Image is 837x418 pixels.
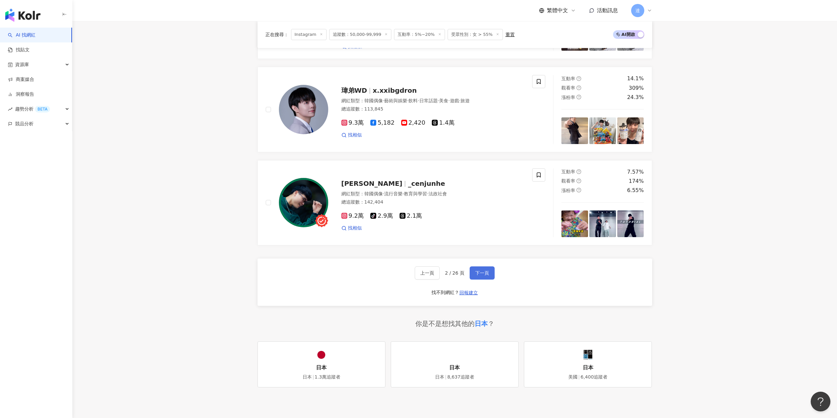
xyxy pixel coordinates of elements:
button: 下一頁 [470,266,495,280]
img: post-image [561,210,588,237]
span: 韓國偶像 [364,191,383,196]
span: 遊戲 [450,98,459,103]
div: 309% [629,85,644,92]
img: KOL Avatar [279,85,328,134]
span: 漲粉率 [561,188,575,193]
span: 教育與學習 [404,191,427,196]
span: 飲料 [408,98,418,103]
a: KOL Avatar日本日本1.3萬追蹤者 [258,341,385,387]
img: post-image [561,117,588,144]
span: 互動率 [561,169,575,174]
span: question-circle [577,179,581,183]
span: 9.3萬 [341,119,364,126]
span: 藝術與娛樂 [384,98,407,103]
img: logo [5,9,40,22]
span: · [418,98,419,103]
a: 洞察報告 [8,91,34,98]
span: 下一頁 [475,270,489,276]
span: · [403,191,404,196]
div: 日本 [435,374,444,381]
div: 總追蹤數 ： 113,845 [341,106,525,112]
div: 你是不是想找其他的 ？ [415,319,494,328]
a: KOL Avatar[PERSON_NAME]_cenjunhe網紅類型：韓國偶像·流行音樂·教育與學習·法政社會總追蹤數：142,4049.2萬2.9萬2.1萬找相似互動率question-c... [258,160,652,245]
span: 找相似 [348,132,362,138]
span: 1.4萬 [432,119,455,126]
div: 總追蹤數 ： 142,404 [341,199,525,206]
span: 活動訊息 [597,7,618,13]
span: _cenjunhe [408,180,445,187]
img: KOL Avatar [315,348,328,361]
span: 2,420 [401,119,426,126]
div: 日本 [583,364,593,371]
span: 韓國偶像 [364,98,383,103]
span: 美食 [439,98,448,103]
div: 重置 [505,32,515,37]
a: KOL Avatar日本美國6,400追蹤者 [524,341,652,387]
div: 24.3% [627,94,644,101]
div: 174% [629,178,644,185]
span: · [459,98,460,103]
span: · [383,191,384,196]
span: Instagram [291,29,327,40]
img: KOL Avatar [448,348,461,361]
div: 美國 [568,374,578,381]
a: searchAI 找網紅 [8,32,36,38]
div: 6.55% [627,187,644,194]
span: 互動率：5%~20% [394,29,445,40]
span: question-circle [577,95,581,99]
span: 資源庫 [15,57,29,72]
a: KOL Avatar日本日本8,637追蹤者 [391,341,519,387]
span: · [407,98,408,103]
span: [PERSON_NAME] [341,180,403,187]
span: 9.2萬 [341,212,364,219]
span: 受眾性別：女 > 55% [448,29,503,40]
div: 6,400追蹤者 [580,374,607,381]
button: 回報建立 [459,287,478,298]
div: 日本 [449,364,460,371]
a: 找貼文 [8,47,30,53]
div: BETA [35,106,50,112]
span: 2 / 26 頁 [445,270,464,276]
a: 找相似 [341,225,362,232]
div: 8,637追蹤者 [447,374,474,381]
span: 觀看率 [561,85,575,90]
a: 商案媒合 [8,76,34,83]
a: 找相似 [341,132,362,138]
div: 7.57% [627,168,644,176]
span: rise [8,107,12,111]
span: 正在搜尋 ： [265,32,288,37]
span: 流行音樂 [384,191,403,196]
button: 上一頁 [415,266,440,280]
span: question-circle [577,169,581,174]
div: 日本 [475,319,488,328]
img: post-image [589,210,616,237]
img: KOL Avatar [581,348,595,361]
div: 找不到網紅？ [431,289,459,296]
a: KOL Avatar瑋弟WDx.xxibgdron網紅類型：韓國偶像·藝術與娛樂·飲料·日常話題·美食·遊戲·旅遊總追蹤數：113,8459.3萬5,1822,4201.4萬找相似互動率ques... [258,67,652,152]
span: 瑋弟WD [341,86,367,94]
span: 找相似 [348,225,362,232]
span: 回報建立 [459,290,478,295]
span: 法政社會 [429,191,447,196]
img: post-image [617,210,644,237]
span: 競品分析 [15,116,34,131]
div: 網紅類型 ： [341,191,525,197]
img: KOL Avatar [279,178,328,227]
img: post-image [589,117,616,144]
span: · [383,98,384,103]
div: 14.1% [627,75,644,82]
div: 網紅類型 ： [341,98,525,104]
span: 追蹤數：50,000-99,999 [329,29,392,40]
span: · [438,98,439,103]
span: 達 [635,7,640,14]
span: 上一頁 [420,270,434,276]
span: x.xxibgdron [373,86,417,94]
span: 互動率 [561,76,575,81]
span: 繁體中文 [547,7,568,14]
div: 日本 [303,374,312,381]
span: question-circle [577,188,581,192]
span: question-circle [577,86,581,90]
div: 1.3萬追蹤者 [315,374,340,381]
span: 2.9萬 [370,212,393,219]
span: 觀看率 [561,178,575,184]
